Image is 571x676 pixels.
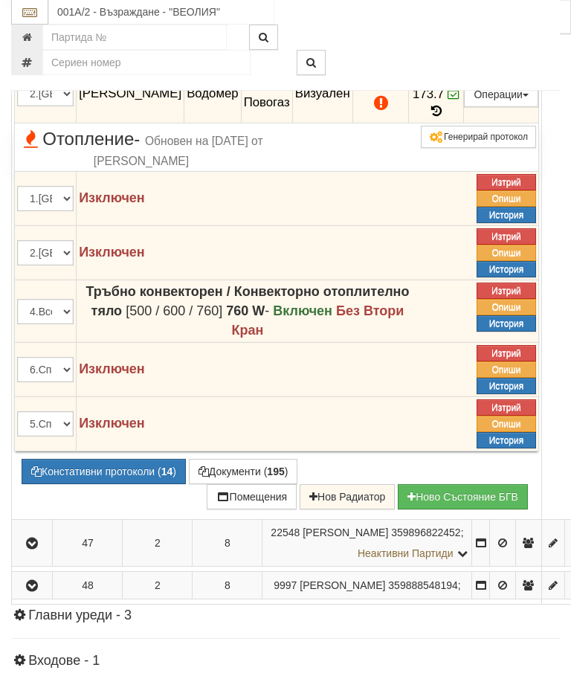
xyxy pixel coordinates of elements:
strong: Изключен [79,362,145,377]
button: История [477,316,536,332]
strong: Включен [273,304,332,319]
button: Опиши [477,245,536,262]
button: Новo Състояние БГВ [398,485,528,510]
strong: Без Втори Кран [232,304,404,338]
b: 195 [267,466,284,478]
button: Изтрий [477,400,536,416]
strong: Изключен [79,416,145,431]
button: Опиши [477,300,536,316]
button: История [477,379,536,395]
td: ; [262,521,472,567]
strong: Изключен [79,191,145,206]
span: 173.7 [413,87,444,101]
span: - [134,129,140,149]
span: 8 [225,538,230,550]
span: [PERSON_NAME] [300,580,385,592]
h4: Входове - 1 [11,654,560,669]
span: Обновен на [DATE] от [PERSON_NAME] [94,135,263,167]
span: - [226,304,269,319]
td: 47 [53,521,123,567]
button: История [477,433,536,449]
strong: Тръбно конвекторен / Конвекторно отоплително тяло [86,285,409,319]
button: Документи (195) [189,460,298,485]
button: Изтрий [477,229,536,245]
span: Партида № [271,527,300,539]
span: История на показанията [428,105,445,119]
span: Отопление [17,130,265,170]
button: Генерирай протокол [421,126,536,149]
td: Визуален [292,65,352,124]
span: [500 / 600 / 760] [126,304,222,319]
button: Изтрий [477,175,536,191]
td: Водомер [184,65,242,124]
button: Изтрий [477,346,536,362]
td: ; [262,573,472,600]
td: 2 [123,521,193,567]
i: Редакция Отчет [448,88,460,100]
span: 359896822452 [391,527,460,539]
button: Опиши [477,191,536,207]
span: 8 [225,580,230,592]
button: Опиши [477,362,536,379]
td: 2 [123,573,193,600]
span: 359888548194 [388,580,457,592]
strong: 760 W [226,304,265,319]
h4: Главни уреди - 3 [11,609,560,624]
button: Помещения [207,485,297,510]
span: [PERSON_NAME] [303,527,388,539]
button: Опиши [477,416,536,433]
td: Апатор Повогаз [241,65,292,124]
span: [PERSON_NAME] [79,87,181,101]
button: Изтрий [477,283,536,300]
input: Партида № [42,25,227,51]
span: Партида № [274,580,297,592]
button: Констативни протоколи (14) [22,460,186,485]
button: История [477,207,536,224]
input: Сериен номер [42,51,251,76]
b: 14 [161,466,173,478]
button: История [477,262,536,278]
button: Операции [464,83,538,108]
td: 48 [53,573,123,600]
button: Нов Радиатор [300,485,395,510]
strong: Изключен [79,245,145,260]
span: Неактивни Партиди [358,548,454,560]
